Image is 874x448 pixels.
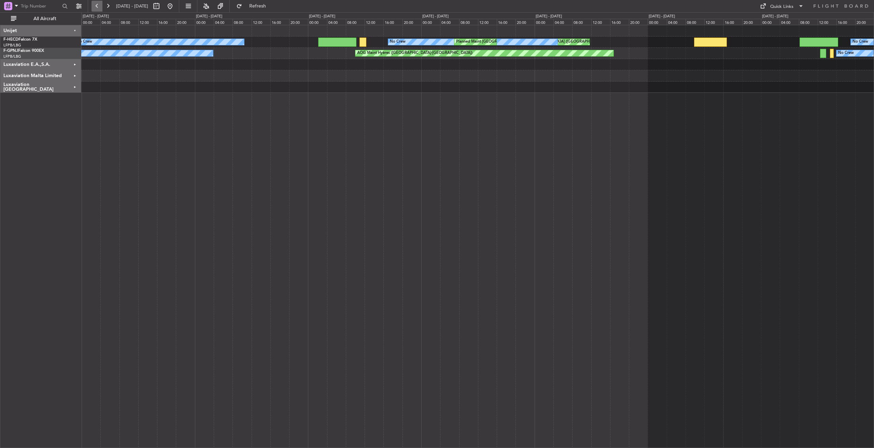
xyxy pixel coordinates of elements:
[83,14,109,19] div: [DATE] - [DATE]
[18,16,72,21] span: All Aircraft
[459,19,478,25] div: 08:00
[761,19,780,25] div: 00:00
[157,19,176,25] div: 16:00
[497,19,516,25] div: 16:00
[195,19,214,25] div: 00:00
[21,1,60,11] input: Trip Number
[270,19,289,25] div: 16:00
[799,19,818,25] div: 08:00
[3,49,44,53] a: F-GPNJFalcon 900EX
[116,3,148,9] span: [DATE] - [DATE]
[780,19,799,25] div: 04:00
[383,19,402,25] div: 16:00
[704,19,723,25] div: 12:00
[855,19,874,25] div: 20:00
[346,19,365,25] div: 08:00
[196,14,222,19] div: [DATE] - [DATE]
[572,19,591,25] div: 08:00
[327,19,346,25] div: 04:00
[440,19,459,25] div: 04:00
[649,14,675,19] div: [DATE] - [DATE]
[233,1,274,12] button: Refresh
[289,19,308,25] div: 20:00
[667,19,686,25] div: 04:00
[76,37,92,47] div: No Crew
[421,19,440,25] div: 00:00
[770,3,793,10] div: Quick Links
[838,48,854,58] div: No Crew
[836,19,855,25] div: 16:00
[232,19,251,25] div: 08:00
[456,37,564,47] div: Planned Maint [GEOGRAPHIC_DATA] ([GEOGRAPHIC_DATA])
[119,19,138,25] div: 08:00
[403,19,421,25] div: 20:00
[535,19,553,25] div: 00:00
[3,54,21,59] a: LFPB/LBG
[176,19,195,25] div: 20:00
[686,19,704,25] div: 08:00
[478,19,497,25] div: 12:00
[516,19,534,25] div: 20:00
[252,19,270,25] div: 12:00
[3,43,21,48] a: LFPB/LBG
[309,14,335,19] div: [DATE] - [DATE]
[553,19,572,25] div: 04:00
[723,19,742,25] div: 16:00
[3,49,18,53] span: F-GPNJ
[100,19,119,25] div: 04:00
[308,19,327,25] div: 00:00
[757,1,807,12] button: Quick Links
[818,19,836,25] div: 12:00
[629,19,648,25] div: 20:00
[536,14,562,19] div: [DATE] - [DATE]
[610,19,629,25] div: 16:00
[214,19,232,25] div: 04:00
[648,19,666,25] div: 00:00
[3,38,18,42] span: F-HECD
[422,14,449,19] div: [DATE] - [DATE]
[390,37,406,47] div: No Crew
[365,19,383,25] div: 12:00
[852,37,868,47] div: No Crew
[243,4,272,9] span: Refresh
[138,19,157,25] div: 12:00
[357,48,473,58] div: AOG Maint Hyères ([GEOGRAPHIC_DATA]-[GEOGRAPHIC_DATA])
[8,13,74,24] button: All Aircraft
[591,19,610,25] div: 12:00
[3,38,37,42] a: F-HECDFalcon 7X
[82,19,100,25] div: 00:00
[742,19,761,25] div: 20:00
[762,14,788,19] div: [DATE] - [DATE]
